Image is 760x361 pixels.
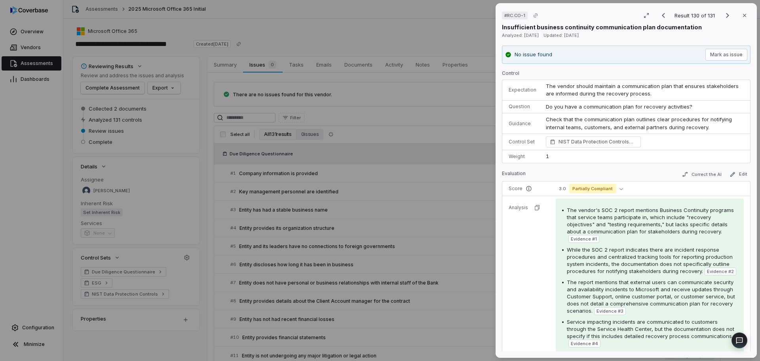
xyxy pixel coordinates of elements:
[502,32,539,38] span: Analyzed: [DATE]
[674,11,716,20] p: Result 130 of 131
[509,103,536,110] p: Question
[509,139,536,145] p: Control Set
[509,87,536,93] p: Expectation
[655,11,671,20] button: Previous result
[515,51,552,59] p: No issue found
[569,184,616,193] span: Partially Compliant
[546,103,692,110] span: Do you have a communication plan for recovery activities?
[559,138,637,146] span: NIST Data Protection Controls Recover
[571,340,598,347] span: Evidence # 4
[502,170,526,180] p: Evaluation
[597,308,623,314] span: Evidence # 3
[567,207,734,235] span: The vendor's SOC 2 report mentions Business Continuity programs that service teams participate in...
[705,49,747,61] button: Mark as issue
[546,153,549,159] span: 1
[546,83,740,97] span: The vendor should maintain a communication plan that ensures stakeholders are informed during the...
[720,11,735,20] button: Next result
[726,170,750,179] button: Edit
[509,185,546,192] p: Score
[502,70,750,80] p: Control
[502,23,702,31] p: Insufficient business continuity communication plan documentation
[546,116,744,131] p: Check that the communication plan outlines clear procedures for notifying internal teams, custome...
[504,12,525,19] span: # RC.CO-1
[543,32,579,38] span: Updated: [DATE]
[707,268,734,275] span: Evidence # 2
[556,184,626,193] button: 3.0Partially Compliant
[567,279,735,314] span: The report mentions that external users can communicate security and availability incidents to Mi...
[528,8,543,23] button: Copy link
[567,246,733,274] span: While the SOC 2 report indicates there are incident response procedures and centralized tracking ...
[567,319,734,339] span: Service impacting incidents are communicated to customers through the Service Health Center, but ...
[509,120,536,127] p: Guidance
[509,204,528,211] p: Analysis
[509,153,536,160] p: Weight
[571,236,597,242] span: Evidence # 1
[679,170,725,179] button: Correct the AI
